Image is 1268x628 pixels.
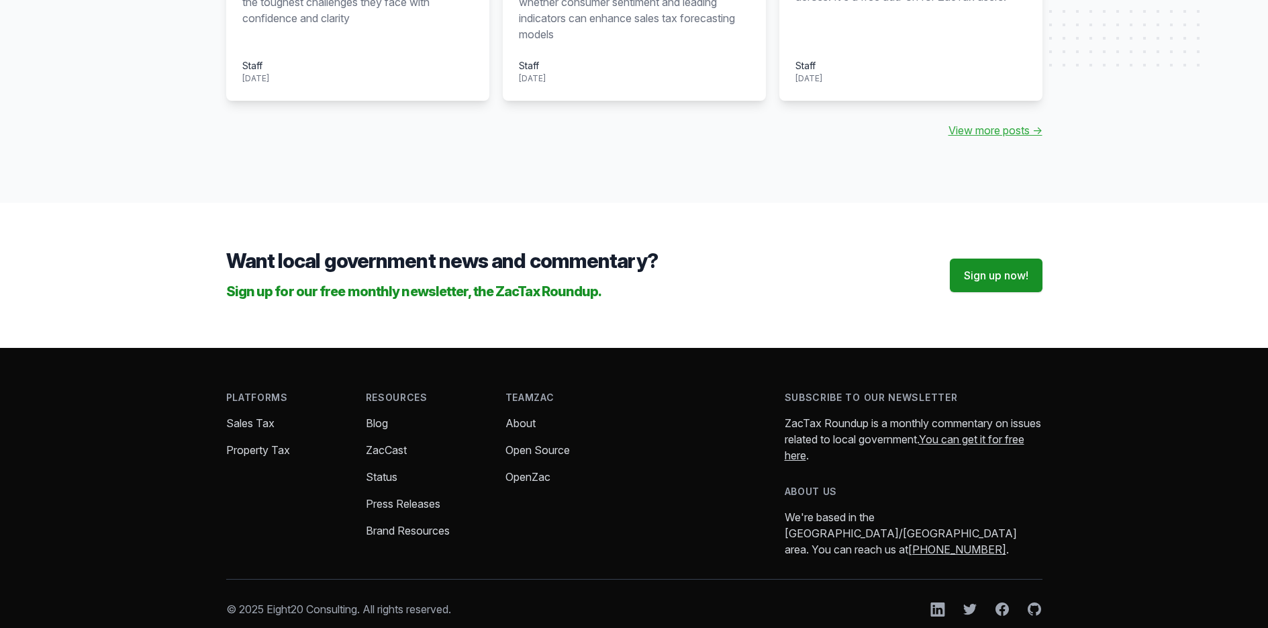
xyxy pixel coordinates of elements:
h4: TeamZac [505,391,624,404]
h4: About us [785,485,1042,498]
a: Sign up now! [950,259,1042,292]
time: [DATE] [795,73,822,83]
div: Staff [795,58,822,73]
span: Want local government news and commentary? [226,249,658,273]
a: View more posts → [948,122,1042,138]
a: Blog [366,416,388,430]
a: Press Releases [366,497,440,510]
a: Brand Resources [366,524,450,537]
a: About [505,416,536,430]
a: [PHONE_NUMBER] [908,543,1006,556]
time: [DATE] [519,73,546,83]
a: Status [366,470,397,484]
p: We're based in the [GEOGRAPHIC_DATA]/[GEOGRAPHIC_DATA] area. You can reach us at . [785,509,1042,557]
div: Staff [519,58,546,73]
p: © 2025 Eight20 Consulting. All rights reserved. [226,601,451,617]
h4: Resources [366,391,484,404]
a: Property Tax [226,443,290,457]
a: OpenZac [505,470,550,484]
a: ZacCast [366,443,407,457]
div: Staff [242,58,269,73]
a: Sales Tax [226,416,275,430]
h4: Subscribe to our newsletter [785,391,1042,404]
p: ZacTax Roundup is a monthly commentary on issues related to local government. . [785,415,1042,463]
time: [DATE] [242,73,269,83]
span: Sign up for our free monthly newsletter, the ZacTax Roundup. [226,283,602,300]
a: Open Source [505,443,570,457]
h4: Platforms [226,391,344,404]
